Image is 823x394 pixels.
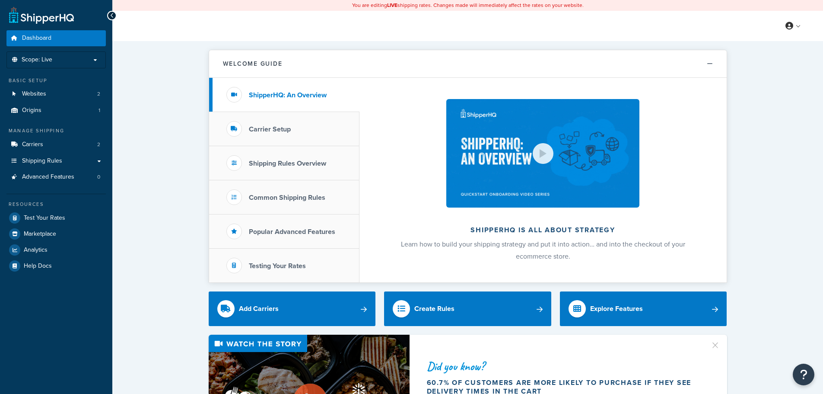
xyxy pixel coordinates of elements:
[22,107,41,114] span: Origins
[6,201,106,208] div: Resources
[24,215,65,222] span: Test Your Rates
[6,153,106,169] a: Shipping Rules
[6,103,106,119] a: Origins1
[387,1,397,9] b: LIVE
[223,61,283,67] h2: Welcome Guide
[6,242,106,258] a: Analytics
[97,173,100,181] span: 0
[249,262,306,270] h3: Testing Your Rates
[249,160,326,167] h3: Shipping Rules Overview
[22,173,74,181] span: Advanced Features
[24,247,48,254] span: Analytics
[24,231,56,238] span: Marketplace
[6,137,106,153] a: Carriers2
[24,263,52,270] span: Help Docs
[97,141,100,148] span: 2
[249,91,327,99] h3: ShipperHQ: An Overview
[382,226,704,234] h2: ShipperHQ is all about strategy
[209,50,727,78] button: Welcome Guide
[793,364,814,385] button: Open Resource Center
[6,86,106,102] li: Websites
[99,107,100,114] span: 1
[22,35,51,42] span: Dashboard
[22,90,46,98] span: Websites
[401,239,685,261] span: Learn how to build your shipping strategy and put it into action… and into the checkout of your e...
[6,137,106,153] li: Carriers
[384,291,551,326] a: Create Rules
[6,169,106,185] li: Advanced Features
[6,210,106,226] a: Test Your Rates
[6,169,106,185] a: Advanced Features0
[590,303,643,315] div: Explore Features
[249,228,335,236] h3: Popular Advanced Features
[6,258,106,274] a: Help Docs
[22,141,43,148] span: Carriers
[6,86,106,102] a: Websites2
[209,291,376,326] a: Add Carriers
[6,103,106,119] li: Origins
[560,291,727,326] a: Explore Features
[6,226,106,242] a: Marketplace
[97,90,100,98] span: 2
[6,77,106,84] div: Basic Setup
[414,303,454,315] div: Create Rules
[22,157,62,165] span: Shipping Rules
[6,127,106,135] div: Manage Shipping
[249,194,325,202] h3: Common Shipping Rules
[239,303,279,315] div: Add Carriers
[446,99,639,208] img: ShipperHQ is all about strategy
[249,125,291,133] h3: Carrier Setup
[6,30,106,46] a: Dashboard
[427,360,700,372] div: Did you know?
[22,56,52,64] span: Scope: Live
